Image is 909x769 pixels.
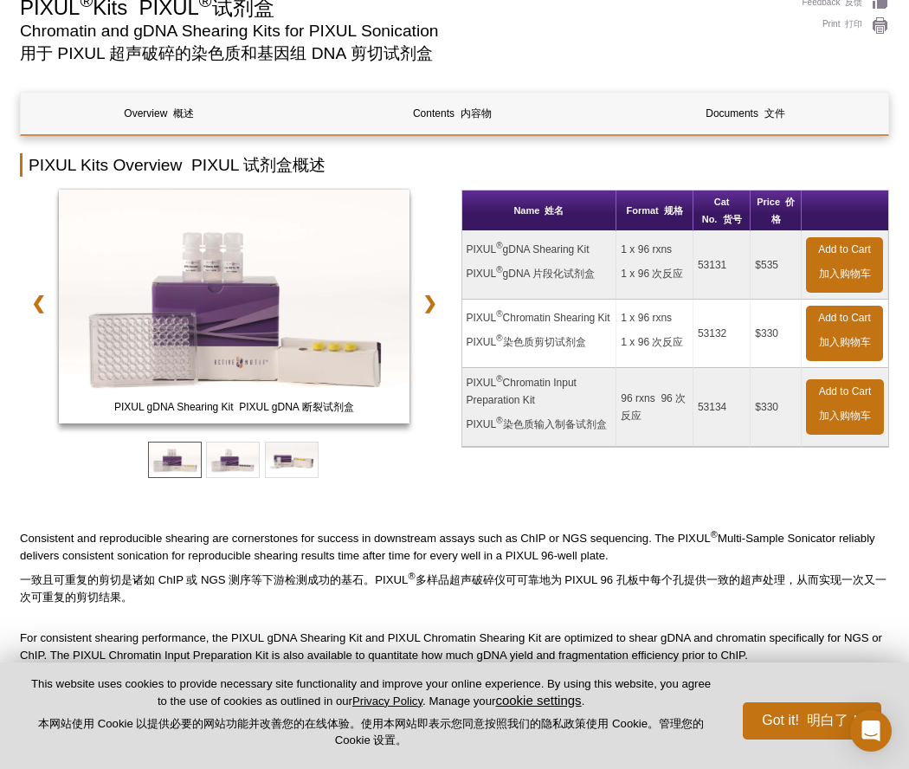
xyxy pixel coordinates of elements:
font: 打印 [845,19,862,29]
p: This website uses cookies to provide necessary site functionality and improve your online experie... [28,676,714,755]
button: cookie settings [495,693,581,708]
a: Add to Cart加入购物车 [806,379,884,435]
a: Documents 文件 [607,93,883,134]
font: 概述 [173,107,194,120]
sup: ® [496,309,502,319]
td: 53131 [693,231,751,300]
a: Overview 概述 [21,93,297,134]
font: PIXUL 染色质剪切试剂盒 [467,336,586,348]
p: For consistent shearing performance, the PIXUL gDNA Shearing Kit and PIXUL Chromatin Shearing Kit... [20,630,889,713]
sup: ® [408,570,415,580]
span: PIXUL gDNA Shearing Kit [62,398,405,416]
a: ❯ [411,283,448,323]
sup: ® [496,265,502,275]
sup: ® [496,416,502,425]
td: 96 rxns [616,368,693,447]
td: 53132 [693,300,751,368]
td: 53134 [693,368,751,447]
a: ❮ [20,283,57,323]
td: PIXUL Chromatin Shearing Kit [462,300,617,368]
font: PIXUL gDNA 片段化试剂盒 [467,268,596,280]
a: PIXUL gDNA Shearing Kit [59,190,409,429]
font: 内容物 [461,107,492,120]
a: Add to Cart加入购物车 [806,306,883,361]
font: 加入购物车 [819,410,871,422]
a: Contents 内容物 [314,93,590,134]
td: 1 x 96 rxns [616,231,693,300]
font: 货号 [723,214,742,224]
td: $535 [751,231,802,300]
a: Print 打印 [803,16,889,36]
a: Add to Cart加入购物车 [806,237,883,293]
font: 加入购物车 [819,336,871,348]
font: 加入购物车 [819,268,871,280]
img: PIXUL gDNA Shearing Kit [59,190,409,423]
font: PIXUL 试剂盒概述 [191,156,326,174]
td: $330 [751,368,802,447]
font: 明白了！ [807,713,862,727]
th: Cat No. [693,191,751,231]
font: 规格 [664,205,683,216]
sup: ® [496,374,502,384]
sup: ® [711,528,718,539]
font: 1 x 96 次反应 [621,336,683,348]
a: Privacy Policy [352,695,422,708]
td: PIXUL gDNA Shearing Kit [462,231,617,300]
font: 96 次反应 [621,392,686,422]
p: Consistent and reproducible shearing are cornerstones for success in downstream assays such as Ch... [20,530,889,613]
h2: PIXUL Kits Overview [20,153,889,177]
sup: ® [496,333,502,343]
sup: ® [496,241,502,250]
button: Got it! 明白了！ [743,702,881,740]
td: PIXUL Chromatin Input Preparation Kit [462,368,617,447]
td: 1 x 96 rxns [616,300,693,368]
font: 本网站使用 Cookie 以提供必要的网站功能并改善您的在线体验。使用本网站即表示您同意按照我们的隐私政策使用 Cookie。管理您的 Cookie 设置。 [38,717,704,746]
font: 文件 [764,107,785,120]
th: Name [462,191,617,231]
font: 价格 [771,197,796,224]
font: PIXUL 染色质输入制备试剂盒 [467,418,607,430]
font: 一致且可重复的剪切是诸如 ChIP 或 NGS 测序等下游检测成功的基石。PIXUL 多样品超声破碎仪可可靠地为 PIXUL 96 孔板中每个孔提供一致的超声处理，从而实现一次又一次可重复的剪切结果。 [20,573,886,604]
font: 姓名 [545,205,564,216]
font: 用于 PIXUL 超声破碎的染色质和基因组 DNA 剪切试剂盒 [20,44,433,62]
th: Price [751,191,802,231]
th: Format [616,191,693,231]
td: $330 [751,300,802,368]
font: PIXUL gDNA 断裂试剂盒 [239,401,353,413]
div: Open Intercom Messenger [850,710,892,752]
font: 1 x 96 次反应 [621,268,683,280]
h2: Chromatin and gDNA Shearing Kits for PIXUL Sonication [20,23,785,68]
